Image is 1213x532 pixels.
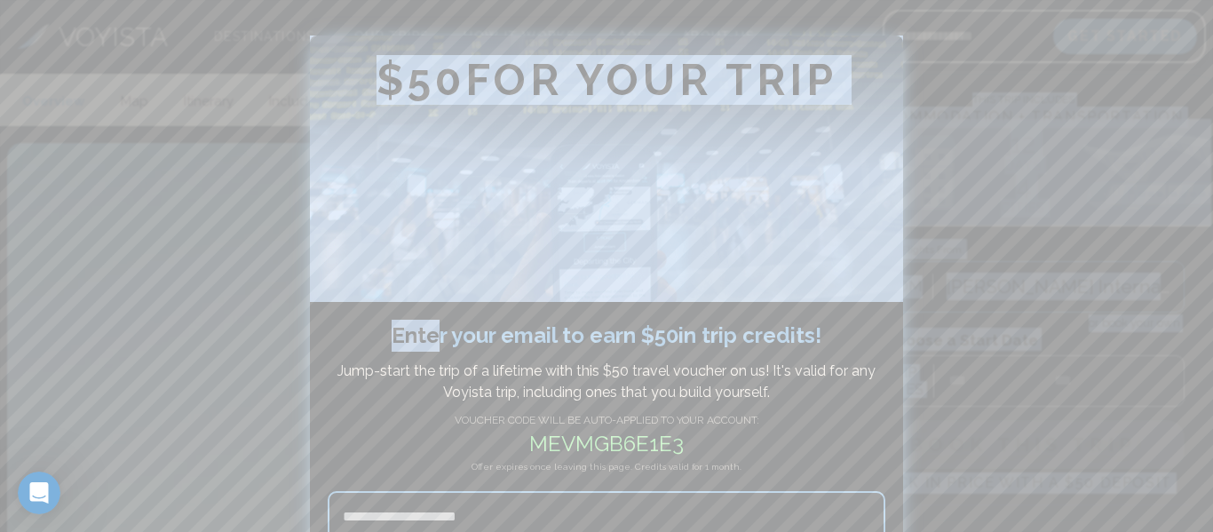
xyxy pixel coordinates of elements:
h2: $ 50 FOR YOUR TRIP [310,36,903,102]
img: Avopass plane flying [310,36,903,302]
iframe: Intercom live chat [18,472,60,514]
h4: Offer expires once leaving this page. Credits valid for 1 month. [328,460,885,491]
h4: VOUCHER CODE WILL BE AUTO-APPLIED TO YOUR ACCOUNT: [328,412,885,428]
h2: Enter your email to earn $ 50 in trip credits ! [328,320,885,352]
p: Jump-start the trip of a lifetime with this $ 50 travel voucher on us! It's valid for any Voyista... [337,361,876,403]
h2: mevmgb6e1e3 [328,428,885,460]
